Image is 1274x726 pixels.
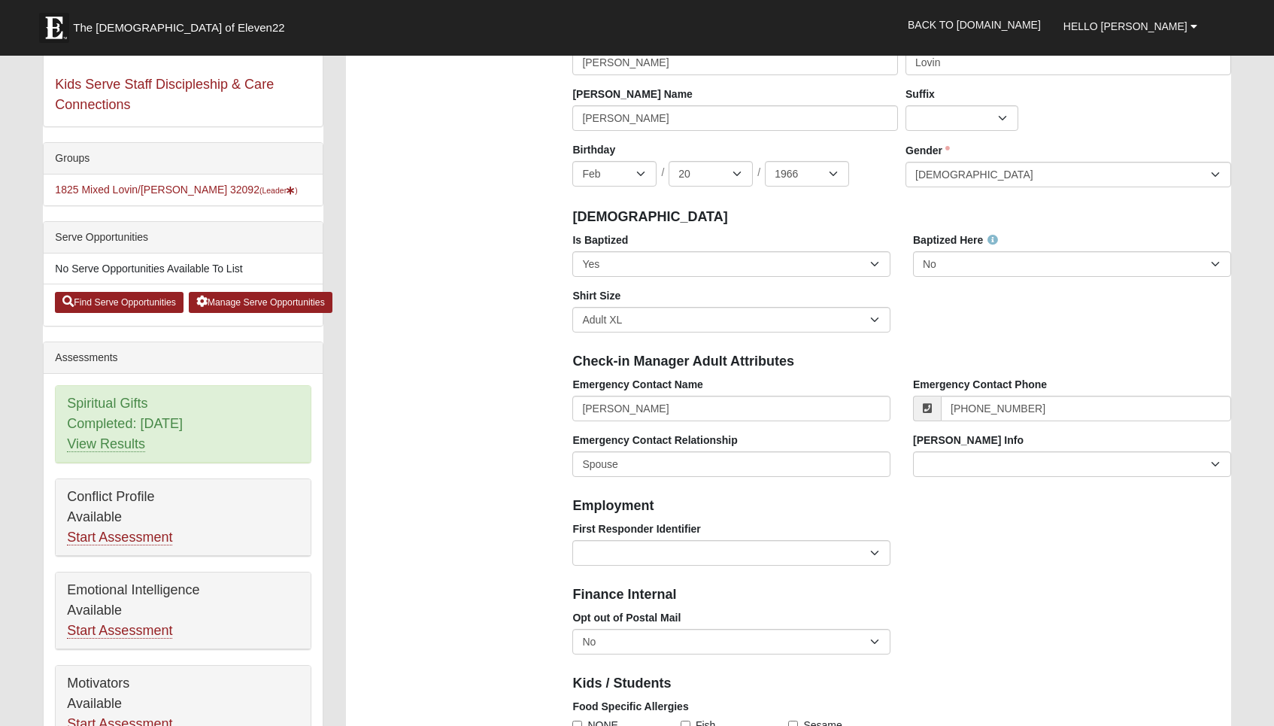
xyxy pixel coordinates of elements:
[1052,8,1209,45] a: Hello [PERSON_NAME]
[572,433,737,448] label: Emergency Contact Relationship
[757,165,760,181] span: /
[572,232,628,248] label: Is Baptized
[572,377,703,392] label: Emergency Contact Name
[32,5,332,43] a: The [DEMOGRAPHIC_DATA] of Eleven22
[56,573,310,649] div: Emotional Intelligence Available
[44,254,322,284] li: No Serve Opportunities Available To List
[259,186,298,195] small: (Leader )
[572,142,615,157] label: Birthday
[44,342,322,374] div: Assessments
[905,87,935,102] label: Suffix
[56,479,310,556] div: Conflict Profile Available
[44,222,322,254] div: Serve Opportunities
[572,87,692,102] label: [PERSON_NAME] Name
[905,143,950,158] label: Gender
[39,13,69,43] img: Eleven22 logo
[572,498,1230,515] h4: Employment
[73,20,284,35] span: The [DEMOGRAPHIC_DATA] of Eleven22
[661,165,664,181] span: /
[1063,20,1188,32] span: Hello [PERSON_NAME]
[67,436,145,452] a: View Results
[572,676,1230,692] h4: Kids / Students
[572,521,700,536] label: First Responder Identifier
[913,433,1024,448] label: [PERSON_NAME] Info
[896,6,1052,44] a: Back to [DOMAIN_NAME]
[913,232,998,248] label: Baptized Here
[572,354,1230,370] h4: Check-in Manager Adult Attributes
[572,209,1230,226] h4: [DEMOGRAPHIC_DATA]
[572,610,681,625] label: Opt out of Postal Mail
[913,377,1047,392] label: Emergency Contact Phone
[55,77,274,112] a: Kids Serve Staff Discipleship & Care Connections
[572,699,688,714] label: Food Specific Allergies
[56,386,310,463] div: Spiritual Gifts Completed: [DATE]
[55,292,184,313] a: Find Serve Opportunities
[572,587,1230,603] h4: Finance Internal
[572,288,620,303] label: Shirt Size
[189,292,332,313] a: Manage Serve Opportunities
[55,184,297,196] a: 1825 Mixed Lovin/[PERSON_NAME] 32092(Leader)
[67,623,172,639] a: Start Assessment
[67,530,172,545] a: Start Assessment
[44,143,322,175] div: Groups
